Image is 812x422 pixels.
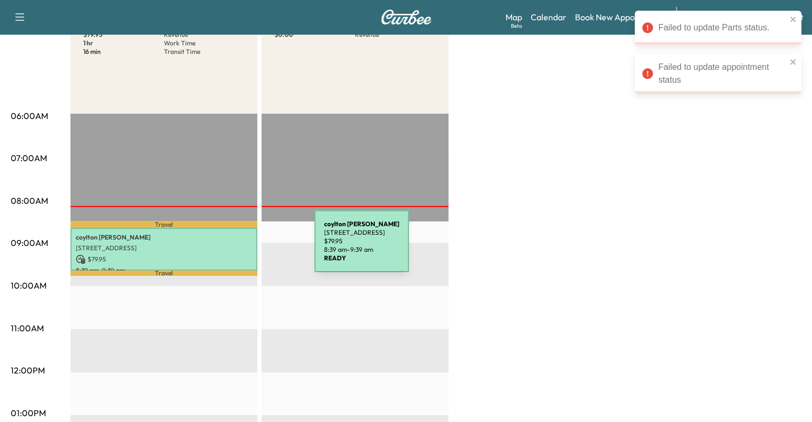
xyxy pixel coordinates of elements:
p: 11:00AM [11,322,44,335]
p: $ 79.95 [76,254,252,264]
p: 10:00AM [11,279,46,292]
a: Book New Appointment [575,11,665,23]
a: Calendar [531,11,566,23]
p: 16 min [83,47,164,56]
p: 07:00AM [11,152,47,164]
p: 09:00AM [11,236,48,249]
button: close [790,58,797,66]
img: Curbee Logo [381,10,432,25]
div: Beta [511,22,522,30]
p: 1 hr [83,39,164,47]
p: 08:00AM [11,194,48,207]
p: Transit Time [164,47,245,56]
p: $ 79.95 [83,30,164,39]
p: Travel [70,270,257,275]
p: [STREET_ADDRESS] [76,244,252,252]
p: Revenue [164,30,245,39]
button: close [790,15,797,23]
a: MapBeta [506,11,522,23]
p: $ 0.00 [274,30,355,39]
div: Failed to update appointment status [658,61,786,86]
div: Failed to update Parts status. [658,21,786,34]
p: Travel [70,221,257,227]
p: Work Time [164,39,245,47]
p: Revenue [355,30,436,39]
p: 01:00PM [11,407,46,419]
p: coylton [PERSON_NAME] [76,233,252,242]
p: 8:39 am - 9:39 am [76,266,252,275]
p: 06:00AM [11,109,48,122]
p: 12:00PM [11,364,45,377]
